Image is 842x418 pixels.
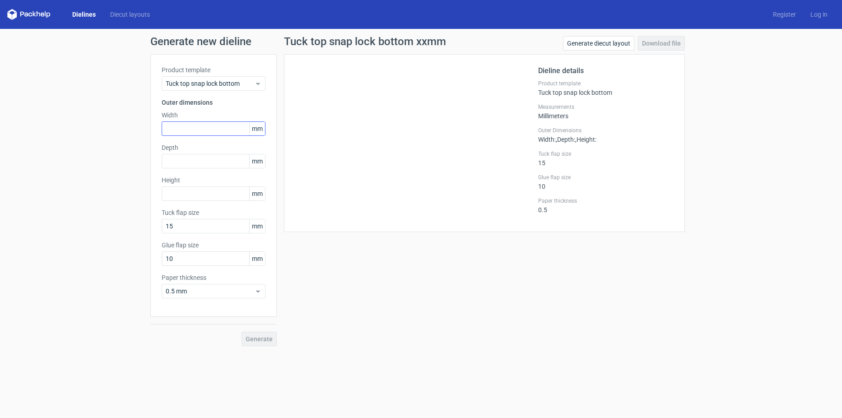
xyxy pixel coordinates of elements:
[162,98,265,107] h3: Outer dimensions
[284,36,446,47] h1: Tuck top snap lock bottom xxmm
[150,36,692,47] h1: Generate new dieline
[538,150,674,158] label: Tuck flap size
[538,150,674,167] div: 15
[538,65,674,76] h2: Dieline details
[166,79,255,88] span: Tuck top snap lock bottom
[166,287,255,296] span: 0.5 mm
[538,103,674,120] div: Millimeters
[249,187,265,200] span: mm
[766,10,803,19] a: Register
[538,80,674,87] label: Product template
[65,10,103,19] a: Dielines
[162,143,265,152] label: Depth
[563,36,634,51] a: Generate diecut layout
[249,252,265,265] span: mm
[538,136,556,143] span: Width :
[538,174,674,181] label: Glue flap size
[538,197,674,204] label: Paper thickness
[538,80,674,96] div: Tuck top snap lock bottom
[249,154,265,168] span: mm
[249,219,265,233] span: mm
[803,10,835,19] a: Log in
[162,208,265,217] label: Tuck flap size
[162,241,265,250] label: Glue flap size
[162,273,265,282] label: Paper thickness
[538,127,674,134] label: Outer Dimensions
[162,176,265,185] label: Height
[103,10,157,19] a: Diecut layouts
[556,136,575,143] span: , Depth :
[162,65,265,74] label: Product template
[538,197,674,214] div: 0.5
[249,122,265,135] span: mm
[575,136,596,143] span: , Height :
[538,174,674,190] div: 10
[162,111,265,120] label: Width
[538,103,674,111] label: Measurements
